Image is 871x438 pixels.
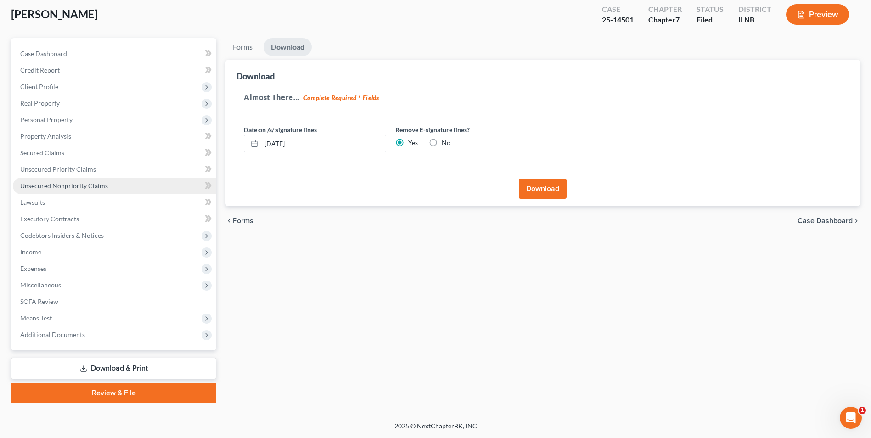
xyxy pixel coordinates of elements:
div: 25-14501 [602,15,634,25]
div: District [738,4,771,15]
button: chevron_left Forms [225,217,266,225]
a: Property Analysis [13,128,216,145]
div: ILNB [738,15,771,25]
span: Unsecured Priority Claims [20,165,96,173]
span: Means Test [20,314,52,322]
label: Date on /s/ signature lines [244,125,317,135]
a: Lawsuits [13,194,216,211]
span: Client Profile [20,83,58,90]
iframe: Intercom live chat [840,407,862,429]
a: Download [264,38,312,56]
label: Yes [408,138,418,147]
span: 7 [675,15,680,24]
span: Lawsuits [20,198,45,206]
a: Unsecured Nonpriority Claims [13,178,216,194]
div: 2025 © NextChapterBK, INC [174,421,697,438]
span: Case Dashboard [798,217,853,225]
span: Executory Contracts [20,215,79,223]
div: Download [236,71,275,82]
span: Unsecured Nonpriority Claims [20,182,108,190]
span: Property Analysis [20,132,71,140]
a: Review & File [11,383,216,403]
a: Unsecured Priority Claims [13,161,216,178]
a: SOFA Review [13,293,216,310]
button: Preview [786,4,849,25]
span: Income [20,248,41,256]
div: Case [602,4,634,15]
button: Download [519,179,567,199]
div: Status [697,4,724,15]
span: Miscellaneous [20,281,61,289]
span: Expenses [20,264,46,272]
div: Chapter [648,15,682,25]
span: Case Dashboard [20,50,67,57]
a: Forms [225,38,260,56]
input: MM/DD/YYYY [261,135,386,152]
h5: Almost There... [244,92,842,103]
div: Filed [697,15,724,25]
span: Additional Documents [20,331,85,338]
span: Credit Report [20,66,60,74]
a: Executory Contracts [13,211,216,227]
i: chevron_left [225,217,233,225]
label: No [442,138,450,147]
a: Download & Print [11,358,216,379]
span: Personal Property [20,116,73,124]
span: Secured Claims [20,149,64,157]
a: Secured Claims [13,145,216,161]
span: Forms [233,217,253,225]
a: Case Dashboard [13,45,216,62]
span: Real Property [20,99,60,107]
span: [PERSON_NAME] [11,7,98,21]
div: Chapter [648,4,682,15]
span: SOFA Review [20,298,58,305]
a: Case Dashboard chevron_right [798,217,860,225]
a: Credit Report [13,62,216,79]
label: Remove E-signature lines? [395,125,538,135]
strong: Complete Required * Fields [303,94,379,101]
i: chevron_right [853,217,860,225]
span: Codebtors Insiders & Notices [20,231,104,239]
span: 1 [859,407,866,414]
